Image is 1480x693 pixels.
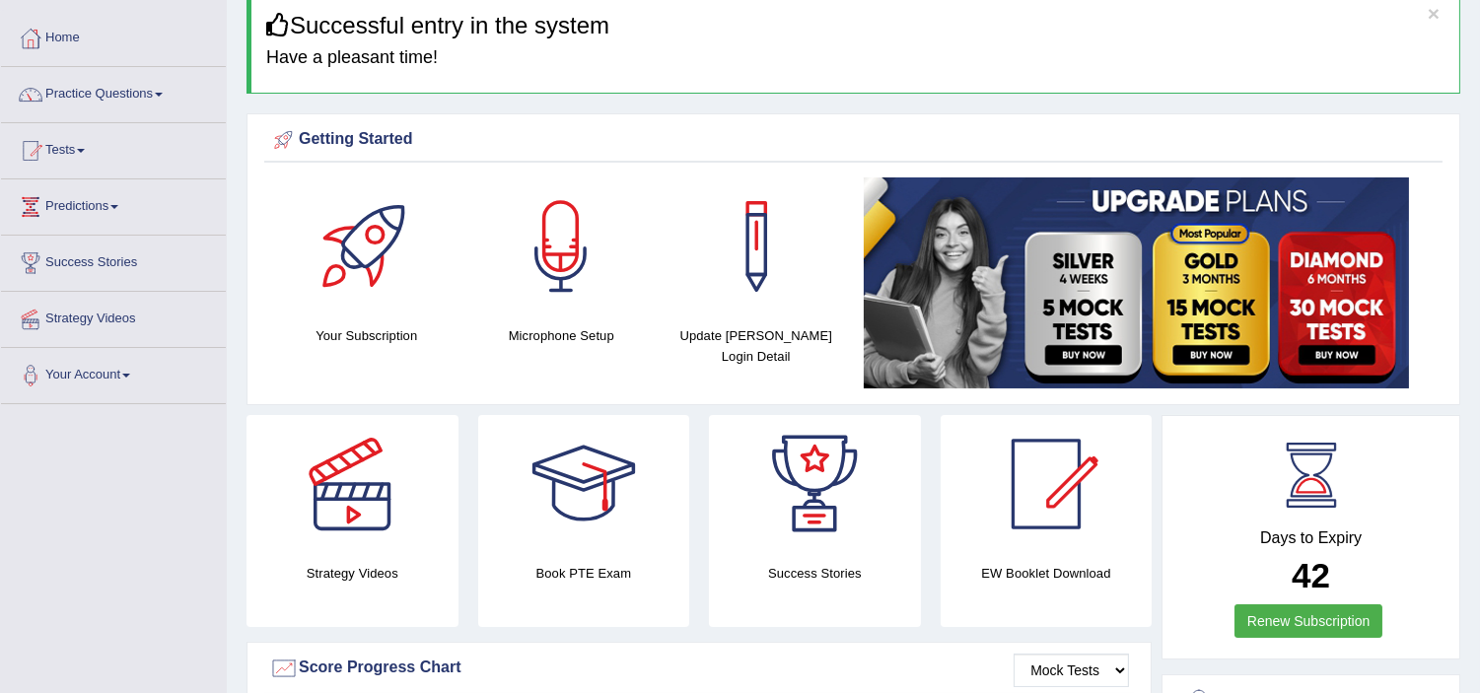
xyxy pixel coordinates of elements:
div: Score Progress Chart [269,654,1129,683]
h4: EW Booklet Download [941,563,1153,584]
h4: Strategy Videos [247,563,458,584]
a: Renew Subscription [1234,604,1383,638]
a: Success Stories [1,236,226,285]
a: Predictions [1,179,226,229]
h4: Update [PERSON_NAME] Login Detail [669,325,844,367]
h4: Success Stories [709,563,921,584]
a: Strategy Videos [1,292,226,341]
h4: Have a pleasant time! [266,48,1445,68]
h4: Your Subscription [279,325,455,346]
h4: Book PTE Exam [478,563,690,584]
a: Your Account [1,348,226,397]
img: small5.jpg [864,177,1409,388]
h4: Days to Expiry [1184,529,1438,547]
a: Home [1,11,226,60]
a: Practice Questions [1,67,226,116]
button: × [1428,3,1440,24]
div: Getting Started [269,125,1438,155]
h4: Microphone Setup [474,325,650,346]
a: Tests [1,123,226,173]
h3: Successful entry in the system [266,13,1445,38]
b: 42 [1292,556,1330,594]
